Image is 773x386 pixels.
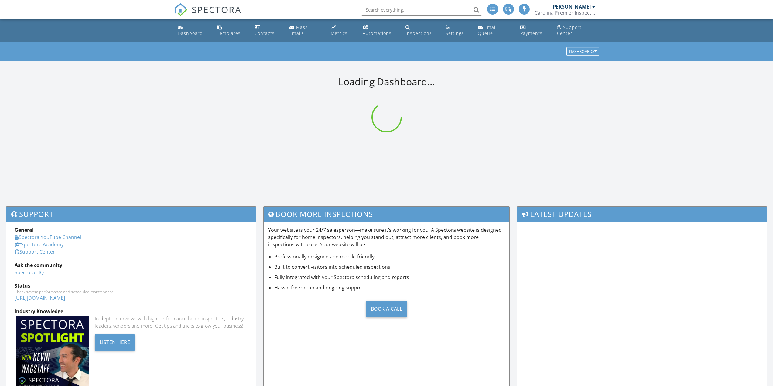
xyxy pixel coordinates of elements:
[403,22,438,39] a: Inspections
[478,24,497,36] div: Email Queue
[15,234,81,241] a: Spectora YouTube Channel
[6,207,256,221] h3: Support
[192,3,241,16] span: SPECTORA
[274,284,505,291] li: Hassle-free setup and ongoing support
[557,24,582,36] div: Support Center
[214,22,247,39] a: Templates
[361,4,482,16] input: Search everything...
[174,8,241,21] a: SPECTORA
[15,269,44,276] a: Spectora HQ
[566,47,599,56] button: Dashboards
[264,207,509,221] h3: Book More Inspections
[274,253,505,260] li: Professionally designed and mobile-friendly
[174,3,187,16] img: The Best Home Inspection Software - Spectora
[274,274,505,281] li: Fully integrated with your Spectora scheduling and reports
[555,22,598,39] a: Support Center
[95,334,135,351] div: Listen Here
[252,22,282,39] a: Contacts
[328,22,355,39] a: Metrics
[363,30,392,36] div: Automations
[446,30,464,36] div: Settings
[551,4,591,10] div: [PERSON_NAME]
[15,241,64,248] a: Spectora Academy
[569,50,597,54] div: Dashboards
[443,22,470,39] a: Settings
[331,30,347,36] div: Metrics
[366,301,407,317] div: Book a Call
[520,30,542,36] div: Payments
[95,338,135,345] a: Listen Here
[255,30,275,36] div: Contacts
[475,22,513,39] a: Email Queue
[15,261,248,269] div: Ask the community
[217,30,241,36] div: Templates
[178,30,203,36] div: Dashboard
[517,207,767,221] h3: Latest Updates
[405,30,432,36] div: Inspections
[95,315,248,330] div: In-depth interviews with high-performance home inspectors, industry leaders, vendors and more. Ge...
[175,22,210,39] a: Dashboard
[15,295,65,301] a: [URL][DOMAIN_NAME]
[274,263,505,271] li: Built to convert visitors into scheduled inspections
[289,24,308,36] div: Mass Emails
[360,22,398,39] a: Automations (Basic)
[268,226,505,248] p: Your website is your 24/7 salesperson—make sure it’s working for you. A Spectora website is desig...
[518,22,550,39] a: Payments
[15,308,248,315] div: Industry Knowledge
[15,282,248,289] div: Status
[15,248,55,255] a: Support Center
[268,296,505,322] a: Book a Call
[287,22,323,39] a: Mass Emails
[15,289,248,294] div: Check system performance and scheduled maintenance.
[535,10,595,16] div: Carolina Premier Inspections LLC
[15,227,34,233] strong: General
